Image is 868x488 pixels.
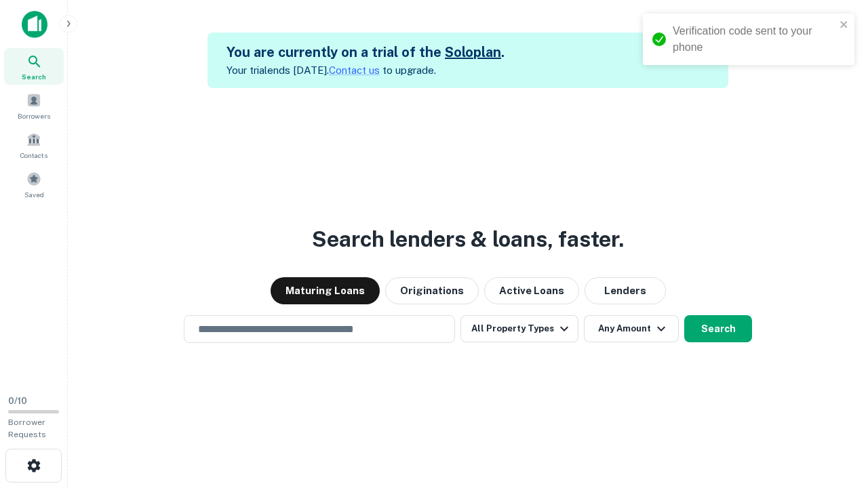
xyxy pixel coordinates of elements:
[460,315,578,342] button: All Property Types
[329,64,380,76] a: Contact us
[684,315,752,342] button: Search
[484,277,579,304] button: Active Loans
[226,62,505,79] p: Your trial ends [DATE]. to upgrade.
[840,19,849,32] button: close
[22,11,47,38] img: capitalize-icon.png
[385,277,479,304] button: Originations
[22,71,46,82] span: Search
[8,418,46,439] span: Borrower Requests
[4,127,64,163] a: Contacts
[673,23,835,56] div: Verification code sent to your phone
[4,48,64,85] a: Search
[4,87,64,124] a: Borrowers
[800,380,868,445] iframe: Chat Widget
[8,396,27,406] span: 0 / 10
[24,189,44,200] span: Saved
[584,315,679,342] button: Any Amount
[18,110,50,121] span: Borrowers
[585,277,666,304] button: Lenders
[312,223,624,256] h3: Search lenders & loans, faster.
[20,150,47,161] span: Contacts
[4,166,64,203] a: Saved
[445,44,501,60] a: Soloplan
[271,277,380,304] button: Maturing Loans
[226,42,505,62] h5: You are currently on a trial of the .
